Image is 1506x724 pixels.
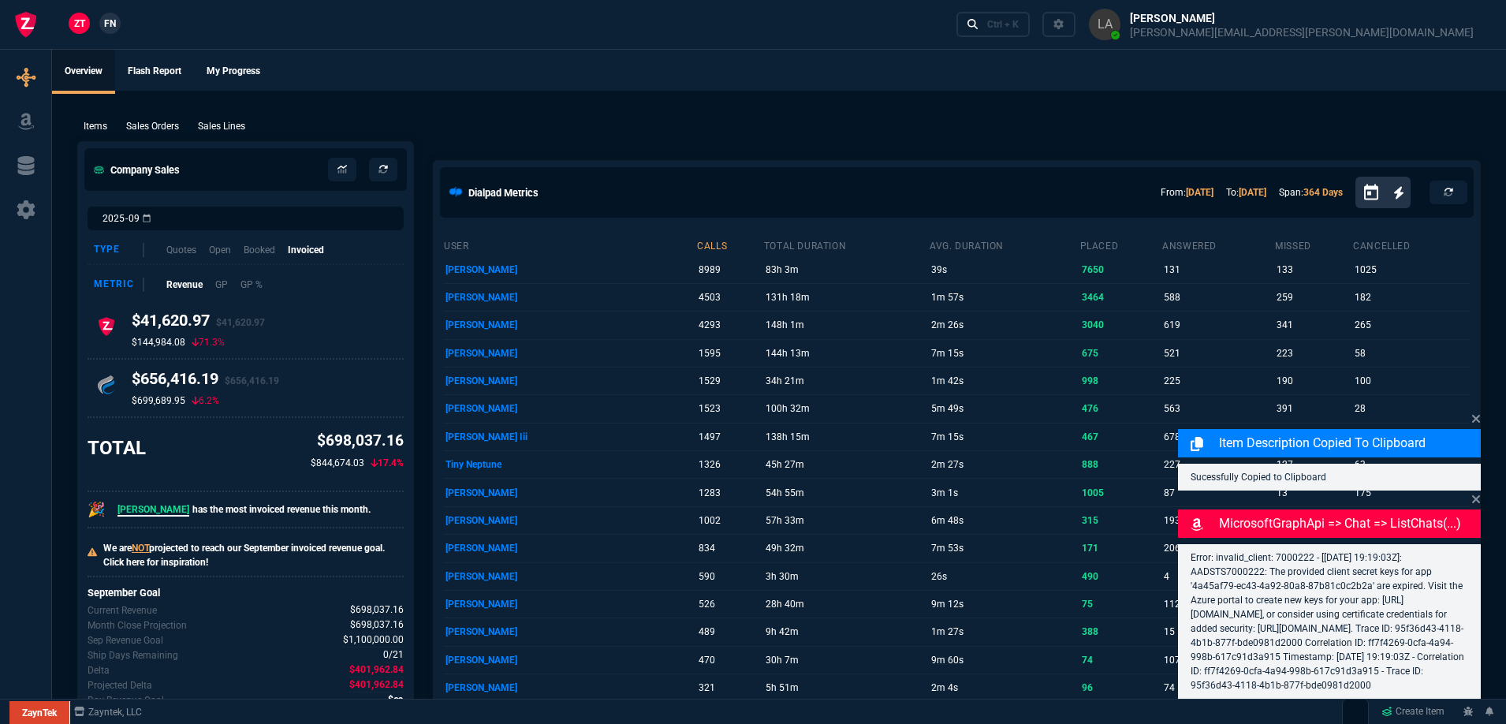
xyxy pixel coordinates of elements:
p: 5h 51m [766,677,926,699]
span: [PERSON_NAME] [117,504,189,517]
div: Metric [94,278,144,292]
p: [PERSON_NAME] [445,621,694,643]
p: 96 [1082,677,1159,699]
p: 58 [1355,342,1467,364]
p: The difference between the current month's Revenue and the goal. [88,663,110,677]
p: 3h 30m [766,565,926,588]
p: 9m 12s [931,593,1076,615]
p: Out of 21 ship days in Sep - there are 0 remaining. [88,648,178,662]
button: Open calendar [1362,181,1393,204]
span: $41,620.97 [216,317,265,328]
p: 74 [1164,677,1272,699]
p: 3464 [1082,286,1159,308]
p: spec.value [372,692,405,707]
span: $656,416.19 [225,375,279,386]
p: spec.value [336,618,404,633]
span: Company Revenue Goal for Sep. [343,633,404,647]
th: cancelled [1352,233,1471,256]
p: [PERSON_NAME] [445,370,694,392]
p: 133 [1277,259,1350,281]
p: 1002 [699,509,760,532]
p: 171 [1082,537,1159,559]
p: 388 [1082,621,1159,643]
a: [DATE] [1239,187,1266,198]
p: 9h 42m [766,621,926,643]
p: Quotes [166,243,196,257]
p: The difference between the current month's Revenue goal and projected month-end. [88,678,152,692]
p: 223 [1277,342,1350,364]
p: spec.value [336,603,404,618]
h5: Dialpad Metrics [468,185,539,200]
th: calls [696,233,763,256]
p: GP [215,278,228,292]
p: 28 [1355,397,1467,420]
a: 364 Days [1303,187,1343,198]
p: 131 [1164,259,1272,281]
p: 57h 33m [766,509,926,532]
p: [PERSON_NAME] [445,565,694,588]
a: msbcCompanyName [69,705,147,719]
p: 30h 7m [766,649,926,671]
p: [PERSON_NAME] [445,286,694,308]
p: 1529 [699,370,760,392]
p: 9m 60s [931,649,1076,671]
th: answered [1161,233,1274,256]
p: 1283 [699,482,760,504]
p: 107 [1164,649,1272,671]
p: 206 [1164,537,1272,559]
p: 28h 40m [766,593,926,615]
p: 112 [1164,593,1272,615]
p: 888 [1082,453,1159,476]
p: [PERSON_NAME] [445,342,694,364]
p: 470 [699,649,760,671]
h3: TOTAL [88,436,146,460]
span: Revenue for Sep. [350,603,404,618]
th: placed [1079,233,1162,256]
p: 8989 [699,259,760,281]
p: MicrosoftGraphApi => chat => listChats(...) [1219,514,1478,533]
p: [PERSON_NAME] [445,593,694,615]
p: 2m 27s [931,453,1076,476]
p: 265 [1355,314,1467,336]
p: Uses current month's data to project the month's close. [88,618,187,633]
p: [PERSON_NAME] [445,537,694,559]
p: 1523 [699,397,760,420]
p: 74 [1082,649,1159,671]
a: Overview [52,50,115,94]
p: 4293 [699,314,760,336]
p: 1m 27s [931,621,1076,643]
p: 321 [699,677,760,699]
p: Item Description Copied to Clipboard [1219,434,1478,453]
p: 71.3% [192,336,225,349]
p: $699,689.95 [132,394,185,407]
th: user [443,233,696,256]
p: spec.value [329,633,404,647]
p: 1005 [1082,482,1159,504]
p: [PERSON_NAME] [445,649,694,671]
span: ZT [74,17,85,31]
a: [DATE] [1186,187,1213,198]
p: 100 [1355,370,1467,392]
p: 34h 21m [766,370,926,392]
p: Sales Lines [198,119,245,133]
p: 6m 48s [931,509,1076,532]
p: $144,984.08 [132,336,185,349]
p: 227 [1164,453,1272,476]
p: 3m 1s [931,482,1076,504]
p: 526 [699,593,760,615]
p: 521 [1164,342,1272,364]
p: 3040 [1082,314,1159,336]
p: 590 [699,565,760,588]
p: 315 [1082,509,1159,532]
p: 148h 1m [766,314,926,336]
p: 834 [699,537,760,559]
p: 489 [699,621,760,643]
p: Items [84,119,107,133]
p: 144h 13m [766,342,926,364]
h4: $656,416.19 [132,369,279,394]
p: Delta divided by the remaining ship days. [88,693,164,707]
p: 83h 3m [766,259,926,281]
p: 26s [931,565,1076,588]
p: 259 [1277,286,1350,308]
span: FN [104,17,116,31]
